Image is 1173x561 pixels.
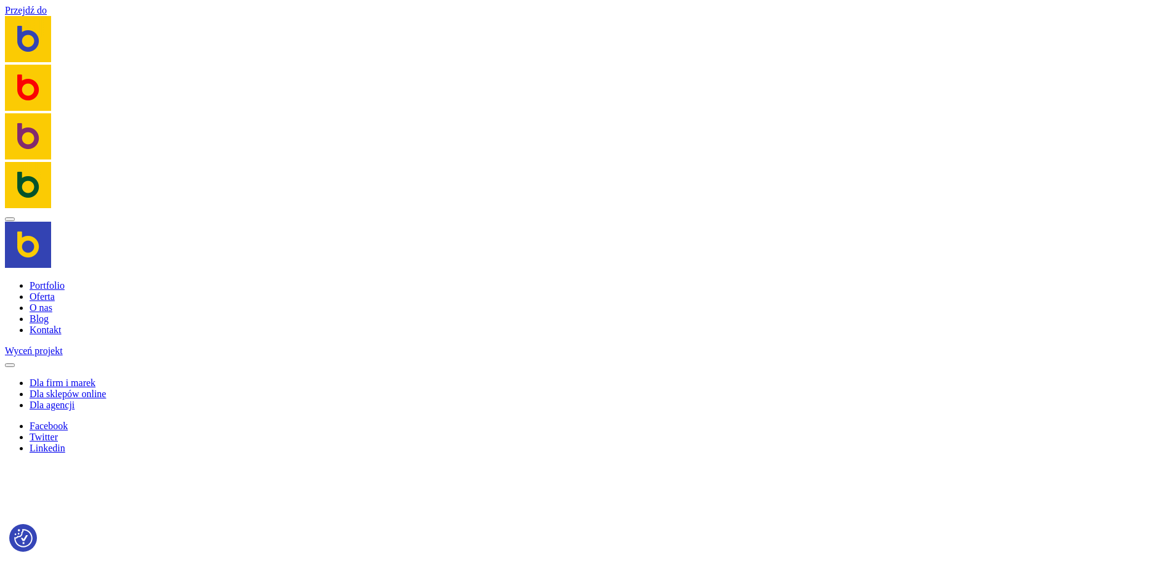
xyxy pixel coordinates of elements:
[30,443,65,453] a: Linkedin
[5,222,51,268] img: Brandoo Group
[30,291,55,302] a: Oferta
[5,65,51,111] img: Brandoo Group
[30,389,106,399] a: Dla sklepów online
[30,280,65,291] a: Portfolio
[5,217,15,221] button: Navigation
[30,400,75,410] a: Dla agencji
[30,325,62,335] a: Kontakt
[5,345,63,356] a: Wyceń projekt
[30,421,68,431] a: Facebook
[5,162,51,208] img: Brandoo Group
[30,432,58,442] a: Twitter
[30,302,52,313] a: O nas
[5,363,15,367] button: Close
[5,113,51,159] img: Brandoo Group
[14,529,33,547] img: Revisit consent button
[5,16,1168,211] a: Brandoo Group Brandoo Group Brandoo Group Brandoo Group
[5,5,47,15] a: Przejdź do
[30,377,95,388] a: Dla firm i marek
[5,16,51,62] img: Brandoo Group
[14,529,33,547] button: Preferencje co do zgód
[30,313,49,324] a: Blog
